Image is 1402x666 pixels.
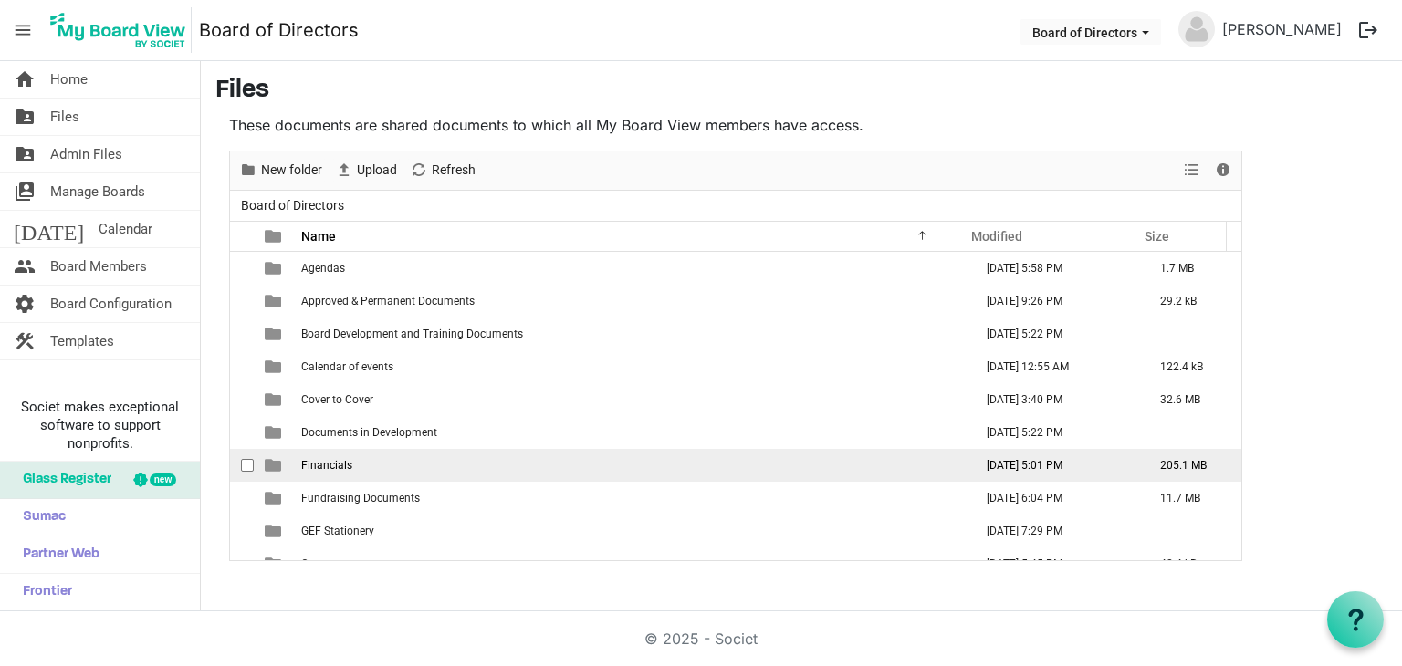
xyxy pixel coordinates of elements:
[644,630,758,648] a: © 2025 - Societ
[230,482,254,515] td: checkbox
[230,350,254,383] td: checkbox
[971,229,1022,244] span: Modified
[1177,151,1208,190] div: View
[254,515,296,547] td: is template cell column header type
[301,328,523,340] span: Board Development and Training Documents
[236,159,326,182] button: New folder
[430,159,477,182] span: Refresh
[254,317,296,350] td: is template cell column header type
[8,398,192,453] span: Societ makes exceptional software to support nonprofits.
[99,211,152,247] span: Calendar
[296,350,968,383] td: Calendar of events is template cell column header Name
[14,136,36,172] span: folder_shared
[1211,159,1236,182] button: Details
[968,285,1141,317] td: August 09, 2022 9:26 PM column header Modified
[301,525,374,537] span: GEF Stationery
[296,383,968,416] td: Cover to Cover is template cell column header Name
[14,323,36,359] span: construction
[230,547,254,580] td: checkbox
[150,473,176,486] div: new
[14,99,36,135] span: folder_shared
[230,416,254,449] td: checkbox
[301,492,420,505] span: Fundraising Documents
[301,360,393,373] span: Calendar of events
[254,482,296,515] td: is template cell column header type
[968,547,1141,580] td: September 18, 2025 5:45 PM column header Modified
[332,159,401,182] button: Upload
[296,285,968,317] td: Approved & Permanent Documents is template cell column header Name
[1141,317,1241,350] td: is template cell column header Size
[254,285,296,317] td: is template cell column header type
[254,449,296,482] td: is template cell column header type
[1215,11,1349,47] a: [PERSON_NAME]
[301,459,352,472] span: Financials
[45,7,199,53] a: My Board View Logo
[403,151,482,190] div: Refresh
[254,416,296,449] td: is template cell column header type
[296,482,968,515] td: Fundraising Documents is template cell column header Name
[50,286,172,322] span: Board Configuration
[1141,547,1241,580] td: 48.4 kB is template cell column header Size
[254,383,296,416] td: is template cell column header type
[50,136,122,172] span: Admin Files
[230,317,254,350] td: checkbox
[14,574,72,610] span: Frontier
[296,252,968,285] td: Agendas is template cell column header Name
[230,515,254,547] td: checkbox
[968,416,1141,449] td: August 07, 2022 5:22 PM column header Modified
[1178,11,1215,47] img: no-profile-picture.svg
[254,547,296,580] td: is template cell column header type
[301,557,334,570] span: Grants
[968,317,1141,350] td: August 07, 2022 5:22 PM column header Modified
[296,547,968,580] td: Grants is template cell column header Name
[968,383,1141,416] td: September 13, 2025 3:40 PM column header Modified
[329,151,403,190] div: Upload
[1141,515,1241,547] td: is template cell column header Size
[355,159,399,182] span: Upload
[301,295,475,307] span: Approved & Permanent Documents
[237,194,348,217] span: Board of Directors
[233,151,329,190] div: New folder
[301,229,336,244] span: Name
[301,426,437,439] span: Documents in Development
[968,350,1141,383] td: July 23, 2025 12:55 AM column header Modified
[230,285,254,317] td: checkbox
[254,252,296,285] td: is template cell column header type
[968,515,1141,547] td: August 13, 2023 7:29 PM column header Modified
[1349,11,1387,49] button: logout
[1141,416,1241,449] td: is template cell column header Size
[1141,285,1241,317] td: 29.2 kB is template cell column header Size
[968,252,1141,285] td: September 14, 2025 5:58 PM column header Modified
[14,61,36,98] span: home
[296,515,968,547] td: GEF Stationery is template cell column header Name
[14,499,66,536] span: Sumac
[215,76,1387,107] h3: Files
[1020,19,1161,45] button: Board of Directors dropdownbutton
[14,462,111,498] span: Glass Register
[1141,449,1241,482] td: 205.1 MB is template cell column header Size
[14,211,84,247] span: [DATE]
[1141,383,1241,416] td: 32.6 MB is template cell column header Size
[1208,151,1239,190] div: Details
[50,248,147,285] span: Board Members
[50,173,145,210] span: Manage Boards
[301,262,345,275] span: Agendas
[296,416,968,449] td: Documents in Development is template cell column header Name
[14,248,36,285] span: people
[230,383,254,416] td: checkbox
[14,286,36,322] span: settings
[1141,350,1241,383] td: 122.4 kB is template cell column header Size
[14,173,36,210] span: switch_account
[301,393,373,406] span: Cover to Cover
[1141,252,1241,285] td: 1.7 MB is template cell column header Size
[50,323,114,359] span: Templates
[45,7,192,53] img: My Board View Logo
[230,449,254,482] td: checkbox
[229,114,1242,136] p: These documents are shared documents to which all My Board View members have access.
[5,13,40,47] span: menu
[230,252,254,285] td: checkbox
[259,159,324,182] span: New folder
[1145,229,1169,244] span: Size
[407,159,479,182] button: Refresh
[50,61,88,98] span: Home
